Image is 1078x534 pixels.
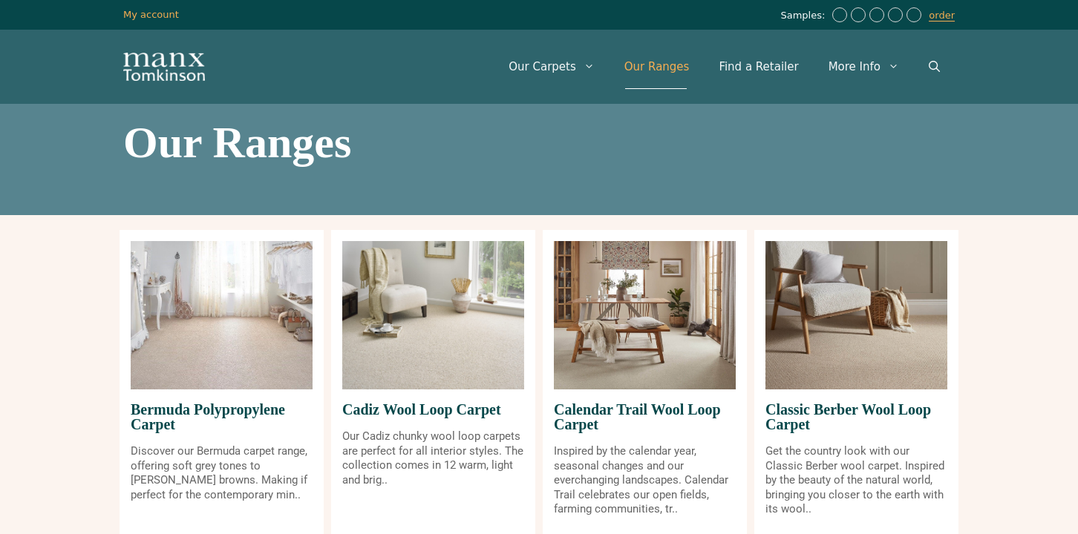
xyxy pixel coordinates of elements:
a: Find a Retailer [704,44,813,89]
a: Our Carpets [494,44,610,89]
a: My account [123,9,179,20]
h1: Our Ranges [123,120,955,165]
p: Get the country look with our Classic Berber wool carpet. Inspired by the beauty of the natural w... [765,444,947,517]
img: Bermuda Polypropylene Carpet [131,241,313,389]
a: order [929,10,955,22]
img: Cadiz Wool Loop Carpet [342,241,524,389]
p: Our Cadiz chunky wool loop carpets are perfect for all interior styles. The collection comes in 1... [342,429,524,487]
span: Cadiz Wool Loop Carpet [342,389,524,429]
span: Samples: [780,10,829,22]
img: Classic Berber Wool Loop Carpet [765,241,947,389]
span: Bermuda Polypropylene Carpet [131,389,313,444]
p: Inspired by the calendar year, seasonal changes and our everchanging landscapes. Calendar Trail c... [554,444,736,517]
p: Discover our Bermuda carpet range, offering soft grey tones to [PERSON_NAME] browns. Making if pe... [131,444,313,502]
span: Classic Berber Wool Loop Carpet [765,389,947,444]
a: More Info [814,44,914,89]
img: Manx Tomkinson [123,53,205,81]
span: Calendar Trail Wool Loop Carpet [554,389,736,444]
img: Calendar Trail Wool Loop Carpet [554,241,736,389]
a: Open Search Bar [914,44,955,89]
a: Our Ranges [610,44,705,89]
nav: Primary [494,44,955,89]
